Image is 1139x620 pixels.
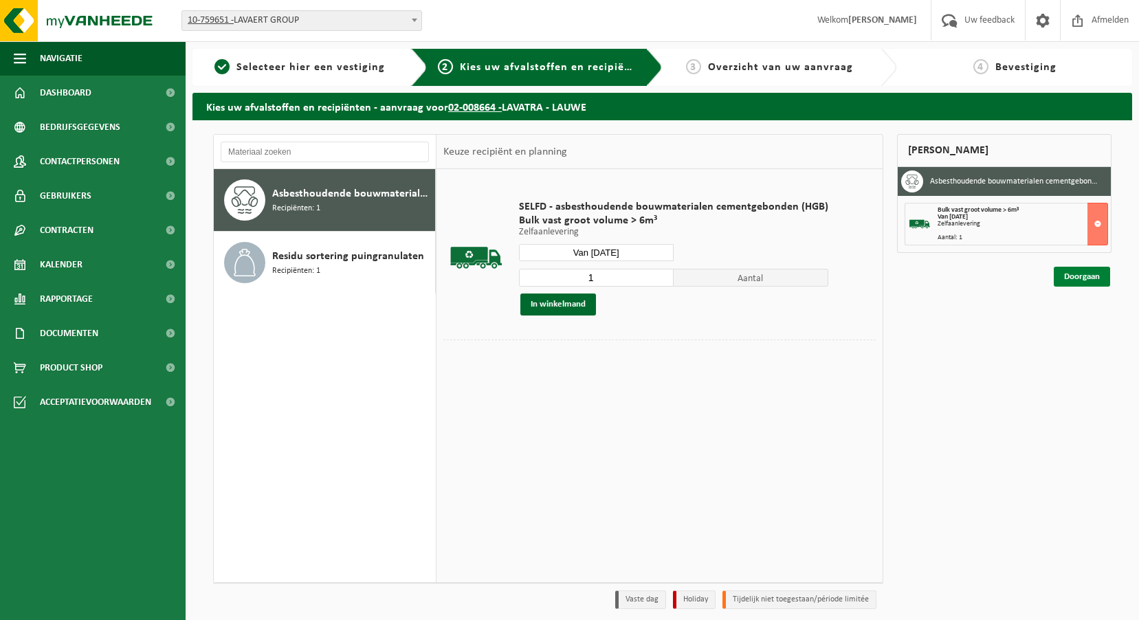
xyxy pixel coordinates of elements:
span: Contactpersonen [40,144,120,179]
p: Zelfaanlevering [519,228,828,237]
a: Doorgaan [1054,267,1110,287]
span: 10-759651 - LAVAERT GROUP [181,10,422,31]
span: Overzicht van uw aanvraag [708,62,853,73]
input: Materiaal zoeken [221,142,429,162]
button: In winkelmand [520,294,596,315]
span: Bulk vast groot volume > 6m³ [519,214,828,228]
div: Keuze recipiënt en planning [436,135,574,169]
tcxspan: Call 02-008664 - via 3CX [448,102,502,113]
h3: Asbesthoudende bouwmaterialen cementgebonden (hechtgebonden) [930,170,1101,192]
span: Contracten [40,213,93,247]
button: Residu sortering puingranulaten Recipiënten: 1 [214,232,436,294]
span: Asbesthoudende bouwmaterialen cementgebonden (hechtgebonden) [272,186,432,202]
span: 4 [973,59,988,74]
strong: Van [DATE] [938,213,968,221]
button: Asbesthoudende bouwmaterialen cementgebonden (hechtgebonden) Recipiënten: 1 [214,169,436,232]
span: SELFD - asbesthoudende bouwmaterialen cementgebonden (HGB) [519,200,828,214]
span: Recipiënten: 1 [272,202,320,215]
span: Bevestiging [995,62,1057,73]
a: 1Selecteer hier een vestiging [199,59,400,76]
span: Dashboard [40,76,91,110]
input: Selecteer datum [519,244,674,261]
div: [PERSON_NAME] [897,134,1112,167]
span: Residu sortering puingranulaten [272,248,424,265]
li: Vaste dag [615,590,666,609]
span: Bedrijfsgegevens [40,110,120,144]
li: Tijdelijk niet toegestaan/période limitée [722,590,876,609]
span: Aantal [674,269,828,287]
span: Bulk vast groot volume > 6m³ [938,206,1019,214]
span: Gebruikers [40,179,91,213]
strong: [PERSON_NAME] [848,15,917,25]
h2: Kies uw afvalstoffen en recipiënten - aanvraag voor LAVATRA - LAUWE [192,93,1132,120]
span: 10-759651 - LAVAERT GROUP [182,11,421,30]
span: Selecteer hier een vestiging [236,62,385,73]
span: 2 [438,59,453,74]
span: Kies uw afvalstoffen en recipiënten [460,62,649,73]
div: Aantal: 1 [938,234,1107,241]
tcxspan: Call 10-759651 - via 3CX [188,15,234,25]
li: Holiday [673,590,716,609]
span: 1 [214,59,230,74]
span: Acceptatievoorwaarden [40,385,151,419]
span: Kalender [40,247,82,282]
span: Rapportage [40,282,93,316]
span: Documenten [40,316,98,351]
span: Product Shop [40,351,102,385]
span: 3 [686,59,701,74]
span: Recipiënten: 1 [272,265,320,278]
span: Navigatie [40,41,82,76]
div: Zelfaanlevering [938,221,1107,228]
